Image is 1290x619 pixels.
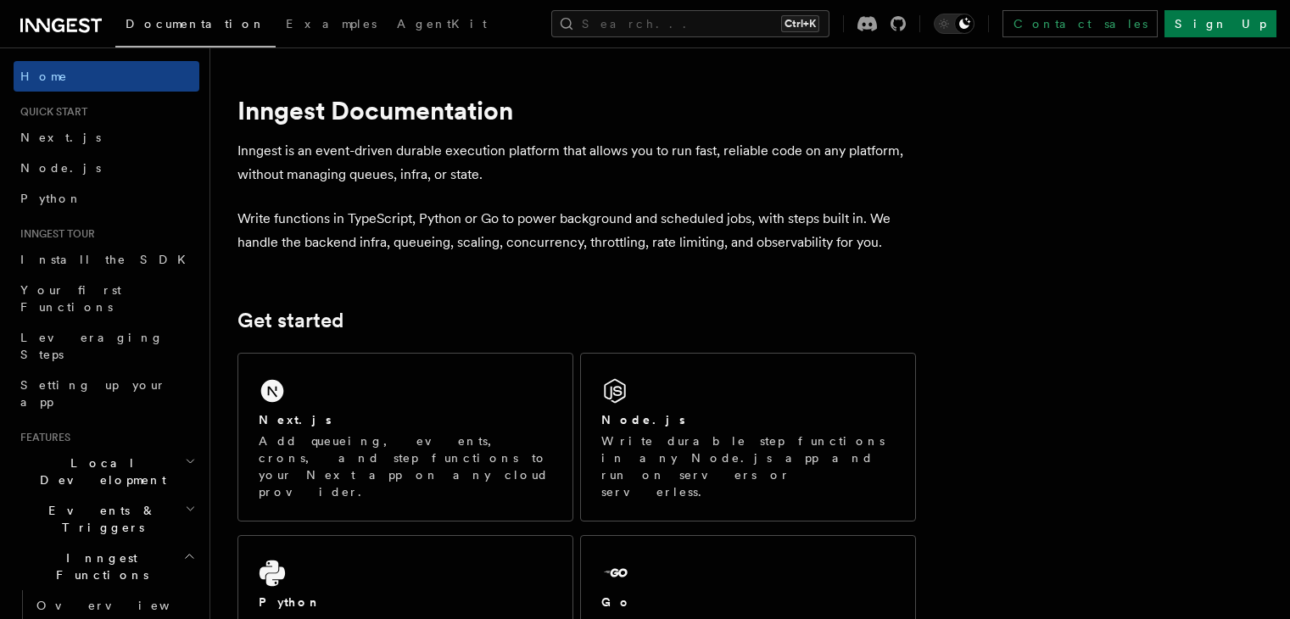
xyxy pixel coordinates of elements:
[259,411,332,428] h2: Next.js
[601,411,685,428] h2: Node.js
[20,131,101,144] span: Next.js
[14,122,199,153] a: Next.js
[14,153,199,183] a: Node.js
[601,432,895,500] p: Write durable step functions in any Node.js app and run on servers or serverless.
[259,432,552,500] p: Add queueing, events, crons, and step functions to your Next app on any cloud provider.
[259,594,321,611] h2: Python
[20,192,82,205] span: Python
[14,431,70,444] span: Features
[14,549,183,583] span: Inngest Functions
[36,599,211,612] span: Overview
[14,275,199,322] a: Your first Functions
[286,17,377,31] span: Examples
[14,322,199,370] a: Leveraging Steps
[20,68,68,85] span: Home
[14,227,95,241] span: Inngest tour
[934,14,974,34] button: Toggle dark mode
[1002,10,1158,37] a: Contact sales
[20,161,101,175] span: Node.js
[14,502,185,536] span: Events & Triggers
[1164,10,1276,37] a: Sign Up
[397,17,487,31] span: AgentKit
[14,370,199,417] a: Setting up your app
[14,448,199,495] button: Local Development
[20,378,166,409] span: Setting up your app
[237,139,916,187] p: Inngest is an event-driven durable execution platform that allows you to run fast, reliable code ...
[14,61,199,92] a: Home
[20,253,196,266] span: Install the SDK
[551,10,829,37] button: Search...Ctrl+K
[276,5,387,46] a: Examples
[237,95,916,125] h1: Inngest Documentation
[14,105,87,119] span: Quick start
[601,594,632,611] h2: Go
[237,353,573,521] a: Next.jsAdd queueing, events, crons, and step functions to your Next app on any cloud provider.
[115,5,276,47] a: Documentation
[781,15,819,32] kbd: Ctrl+K
[14,244,199,275] a: Install the SDK
[580,353,916,521] a: Node.jsWrite durable step functions in any Node.js app and run on servers or serverless.
[387,5,497,46] a: AgentKit
[14,495,199,543] button: Events & Triggers
[237,309,343,332] a: Get started
[14,454,185,488] span: Local Development
[14,183,199,214] a: Python
[14,543,199,590] button: Inngest Functions
[20,331,164,361] span: Leveraging Steps
[20,283,121,314] span: Your first Functions
[237,207,916,254] p: Write functions in TypeScript, Python or Go to power background and scheduled jobs, with steps bu...
[126,17,265,31] span: Documentation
